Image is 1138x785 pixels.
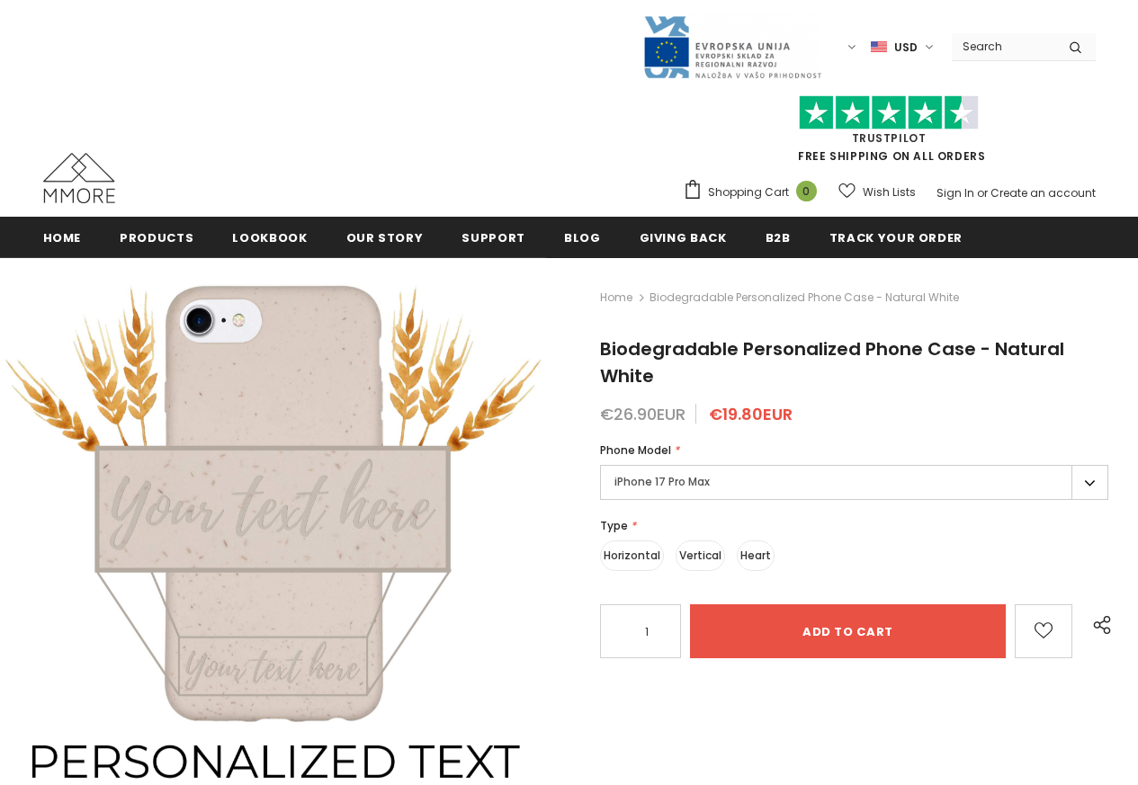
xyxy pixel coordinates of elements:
span: Our Story [346,229,424,246]
span: support [461,229,525,246]
a: Wish Lists [838,176,916,208]
a: Home [600,287,632,308]
a: Javni Razpis [642,39,822,54]
label: Vertical [676,540,725,571]
span: Giving back [640,229,727,246]
span: Phone Model [600,442,671,458]
a: support [461,217,525,257]
a: B2B [766,217,791,257]
span: Shopping Cart [708,183,789,201]
img: Javni Razpis [642,14,822,80]
img: Trust Pilot Stars [799,95,979,130]
span: Biodegradable Personalized Phone Case - Natural White [600,336,1064,388]
img: USD [871,40,887,55]
a: Track your order [829,217,963,257]
a: Shopping Cart 0 [683,179,826,206]
input: Add to cart [690,604,1006,658]
a: Home [43,217,82,257]
span: Track your order [829,229,963,246]
span: 0 [796,181,817,201]
a: Sign In [936,185,974,201]
span: Lookbook [232,229,307,246]
a: Blog [564,217,601,257]
span: Home [43,229,82,246]
label: Horizontal [600,540,664,571]
span: Type [600,518,628,533]
label: iPhone 17 Pro Max [600,465,1108,500]
span: Wish Lists [863,183,916,201]
a: Create an account [990,185,1096,201]
a: Our Story [346,217,424,257]
span: or [977,185,988,201]
span: Biodegradable Personalized Phone Case - Natural White [650,287,959,308]
a: Lookbook [232,217,307,257]
a: Trustpilot [852,130,927,146]
span: €19.80EUR [709,403,793,425]
span: FREE SHIPPING ON ALL ORDERS [683,103,1096,164]
span: B2B [766,229,791,246]
span: €26.90EUR [600,403,685,425]
span: Products [120,229,193,246]
a: Giving back [640,217,727,257]
span: Blog [564,229,601,246]
input: Search Site [952,33,1055,59]
a: Products [120,217,193,257]
img: MMORE Cases [43,153,115,203]
label: Heart [737,540,775,571]
span: USD [894,39,918,57]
